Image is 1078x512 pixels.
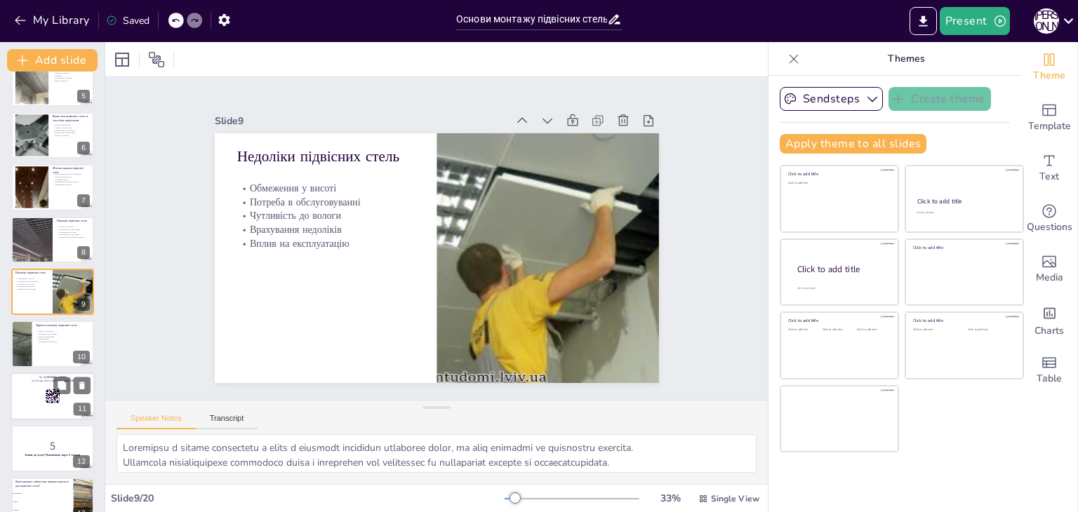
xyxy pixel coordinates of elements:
button: Export to PowerPoint [910,7,937,35]
p: Завершення монтажу [53,184,90,187]
p: Поліпшення акустики [57,231,90,234]
div: Add charts and graphs [1021,295,1077,345]
span: Single View [711,493,759,504]
div: Add images, graphics, shapes or video [1021,244,1077,295]
div: https://cdn.sendsteps.com/images/logo/sendsteps_logo_white.pnghttps://cdn.sendsteps.com/images/lo... [11,269,94,315]
div: 6 [77,142,90,154]
div: 9 [77,298,90,311]
p: Трудозатрати [36,337,90,340]
p: Потреба в обслуговуванні [15,280,48,283]
div: Click to add text [788,182,889,185]
p: Комбіноване закріплення [53,129,90,132]
p: Недоліки підвісних стель [15,271,48,275]
p: and login with code [15,379,91,383]
div: https://cdn.sendsteps.com/images/logo/sendsteps_logo_white.pnghttps://cdn.sendsteps.com/images/lo... [11,217,94,263]
div: Click to add text [823,328,854,332]
div: 12 [11,425,94,471]
p: 5 [15,438,90,454]
p: Вартість монтажу підвісних стель [36,323,90,328]
p: Обшивка [53,74,90,77]
p: Потреба в обслуговуванні [241,175,419,207]
span: Theme [1033,68,1065,83]
span: Charts [1034,323,1064,339]
p: Пряме закріплення [53,124,90,127]
div: Click to add text [917,211,1010,215]
div: Н [PERSON_NAME] [1034,8,1059,34]
div: 11 [74,403,91,415]
p: Переваги підвісних стель [57,219,90,223]
span: Text [1039,169,1059,184]
div: Get real-time input from your audience [1021,194,1077,244]
p: Монтаж каркаса підвісної стелі [53,167,90,175]
span: Questions [1027,220,1072,235]
div: https://cdn.sendsteps.com/images/logo/sendsteps_logo_white.pnghttps://cdn.sendsteps.com/images/lo... [11,321,94,367]
button: Sendsteps [780,87,883,111]
span: гіпсокартон [13,492,72,494]
p: Обмеження у висоті [15,278,48,281]
div: Click to add title [788,171,889,177]
div: Saved [106,14,149,27]
strong: Готові до тесту? Розпочнемо через 5 секунд! [25,453,80,457]
p: Чутливість до вологи [239,188,418,220]
p: Підвісне закріплення [53,126,90,129]
button: My Library [11,9,95,32]
textarea: Loremipsu d sitame consectetu a elits d eiusmodt incididun utlaboree dolor, ma aliq enimadmi ve q... [117,434,757,473]
p: Легкість монтажу [57,225,90,228]
div: Click to add title [917,197,1011,206]
div: Click to add text [913,328,957,332]
div: Layout [111,48,133,71]
div: 8 [77,246,90,259]
div: https://cdn.sendsteps.com/images/logo/sendsteps_logo_white.pnghttps://cdn.sendsteps.com/images/lo... [11,372,95,420]
strong: [DOMAIN_NAME] [46,375,66,379]
button: Add slide [7,49,98,72]
span: дерево [13,500,72,501]
div: Add ready made slides [1021,93,1077,143]
div: Click to add body [797,286,886,290]
p: Вплив на монтаж [53,134,90,137]
span: Position [148,51,165,68]
p: Який матеріал найчастіше використовується для підвісних стель? [15,480,69,487]
p: Чутливість до вологи [15,283,48,285]
div: Click to add text [968,328,1012,332]
p: Різноманітність дизайнів [57,233,90,236]
p: Регулювання висоти [53,176,90,179]
div: 10 [73,351,90,363]
button: Apply theme to all slides [780,134,926,154]
p: Складність конструкції [36,332,90,335]
p: Вартість матеріалів [36,330,90,332]
p: Вплив на експлуатацію [15,288,48,290]
div: Click to add text [788,328,820,332]
input: Insert title [456,9,607,29]
p: Вплив на експлуатацію [237,215,415,248]
p: Вибір елементів [53,79,90,82]
button: Create theme [889,87,991,111]
button: Present [940,7,1010,35]
div: Change the overall theme [1021,42,1077,93]
button: Duplicate Slide [53,377,70,393]
div: 12 [73,455,90,468]
p: Попередній розрахунок [36,340,90,343]
div: https://cdn.sendsteps.com/images/logo/sendsteps_logo_white.pnghttps://cdn.sendsteps.com/images/lo... [11,164,94,210]
div: Add text boxes [1021,143,1077,194]
p: Дотримання технічних вимог [53,181,90,184]
p: Підвісні елементи [53,72,90,74]
p: Перевірка рівня [53,178,90,181]
button: Speaker Notes [117,414,196,429]
span: Media [1036,270,1063,285]
button: Delete Slide [74,377,91,393]
p: Go to [15,375,91,379]
div: 5 [11,60,94,107]
span: Template [1028,119,1071,134]
span: пластик [13,508,72,510]
div: 5 [77,90,90,102]
div: Slide 9 / 20 [111,492,505,505]
p: Вибір схеми закріплення [53,132,90,135]
p: Недоліки підвісних стель [245,126,424,165]
div: Click to add title [788,318,889,323]
p: Врахування недоліків [15,285,48,288]
button: Transcript [196,414,258,429]
p: Обмеження у висоті [242,161,420,193]
p: Види схем підвісних стель за способом закріплення [53,114,90,122]
p: Врахування недоліків [238,202,416,234]
div: 7 [77,194,90,207]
